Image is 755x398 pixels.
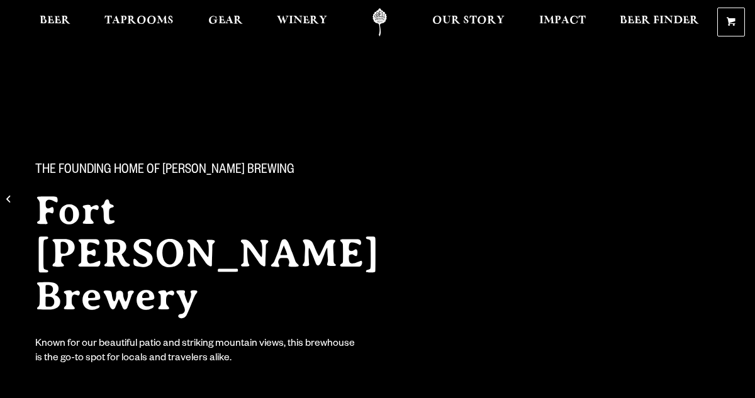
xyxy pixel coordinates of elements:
[531,8,594,36] a: Impact
[35,163,294,179] span: The Founding Home of [PERSON_NAME] Brewing
[277,16,327,26] span: Winery
[424,8,513,36] a: Our Story
[35,338,357,367] div: Known for our beautiful patio and striking mountain views, this brewhouse is the go-to spot for l...
[356,8,403,36] a: Odell Home
[269,8,335,36] a: Winery
[539,16,586,26] span: Impact
[200,8,251,36] a: Gear
[31,8,79,36] a: Beer
[40,16,70,26] span: Beer
[35,189,428,318] h2: Fort [PERSON_NAME] Brewery
[432,16,505,26] span: Our Story
[96,8,182,36] a: Taprooms
[208,16,243,26] span: Gear
[104,16,174,26] span: Taprooms
[620,16,699,26] span: Beer Finder
[612,8,707,36] a: Beer Finder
